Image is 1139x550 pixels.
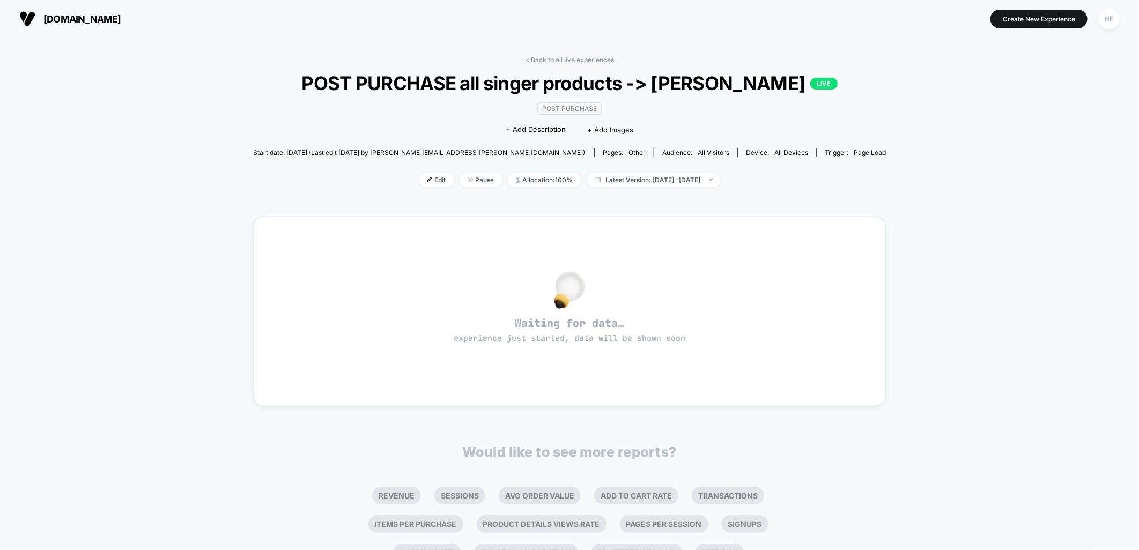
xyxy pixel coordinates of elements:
[1096,8,1123,30] button: HE
[253,148,585,157] span: Start date: [DATE] (Last edit [DATE] by [PERSON_NAME][EMAIL_ADDRESS][PERSON_NAME][DOMAIN_NAME])
[1099,9,1120,29] div: HE
[737,148,816,157] span: Device:
[454,333,685,344] span: experience just started, data will be shown soon
[516,177,520,183] img: rebalance
[698,148,729,157] span: All Visitors
[810,78,837,90] p: LIVE
[854,148,886,157] span: Page Load
[16,10,124,27] button: [DOMAIN_NAME]
[468,177,473,182] img: end
[43,13,121,25] span: [DOMAIN_NAME]
[506,124,566,135] span: + Add Description
[434,487,485,504] li: Sessions
[990,10,1088,28] button: Create New Experience
[462,444,677,460] p: Would like to see more reports?
[272,316,867,344] span: Waiting for data…
[499,487,581,504] li: Avg Order Value
[537,102,602,115] span: Post Purchase
[595,177,601,182] img: calendar
[508,173,581,187] span: Allocation: 100%
[587,125,633,134] span: + Add Images
[427,177,432,182] img: edit
[603,148,646,157] div: Pages:
[692,487,764,504] li: Transactions
[628,148,646,157] span: other
[525,56,614,64] a: < Back to all live experiences
[825,148,886,157] div: Trigger:
[662,148,729,157] div: Audience:
[372,487,421,504] li: Revenue
[554,271,585,309] img: no_data
[477,515,607,533] li: Product Details Views Rate
[709,179,713,181] img: end
[587,173,721,187] span: Latest Version: [DATE] - [DATE]
[285,72,854,94] span: POST PURCHASE all singer products -> [PERSON_NAME]
[368,515,463,533] li: Items Per Purchase
[620,515,708,533] li: Pages Per Session
[19,11,35,27] img: Visually logo
[460,173,502,187] span: Pause
[722,515,768,533] li: Signups
[774,148,808,157] span: all devices
[419,173,454,187] span: Edit
[594,487,678,504] li: Add To Cart Rate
